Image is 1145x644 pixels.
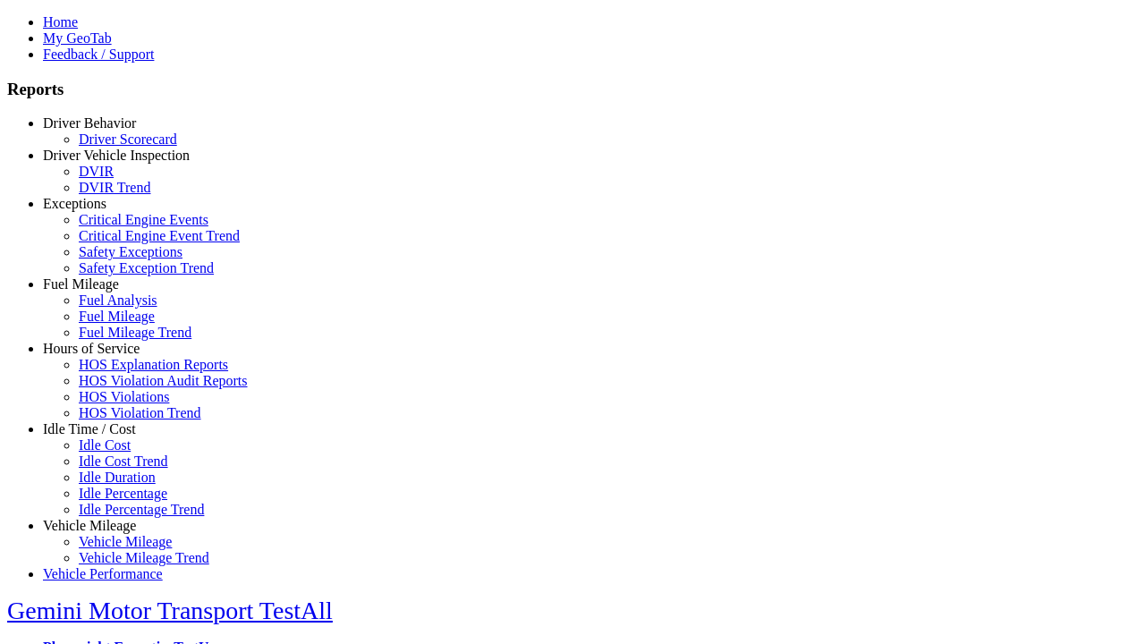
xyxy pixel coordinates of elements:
[79,486,167,501] a: Idle Percentage
[43,196,106,211] a: Exceptions
[7,597,333,624] a: Gemini Motor Transport TestAll
[7,80,1138,99] h3: Reports
[79,550,209,565] a: Vehicle Mileage Trend
[79,180,150,195] a: DVIR Trend
[79,164,114,179] a: DVIR
[79,405,201,420] a: HOS Violation Trend
[79,470,156,485] a: Idle Duration
[79,502,204,517] a: Idle Percentage Trend
[79,373,248,388] a: HOS Violation Audit Reports
[43,341,140,356] a: Hours of Service
[79,357,228,372] a: HOS Explanation Reports
[79,437,131,453] a: Idle Cost
[79,389,169,404] a: HOS Violations
[79,325,191,340] a: Fuel Mileage Trend
[43,14,78,30] a: Home
[79,534,172,549] a: Vehicle Mileage
[79,212,208,227] a: Critical Engine Events
[43,148,190,163] a: Driver Vehicle Inspection
[43,518,136,533] a: Vehicle Mileage
[79,228,240,243] a: Critical Engine Event Trend
[79,244,182,259] a: Safety Exceptions
[43,115,136,131] a: Driver Behavior
[43,30,112,46] a: My GeoTab
[79,260,214,275] a: Safety Exception Trend
[43,276,119,292] a: Fuel Mileage
[43,47,154,62] a: Feedback / Support
[43,566,163,581] a: Vehicle Performance
[79,292,157,308] a: Fuel Analysis
[79,131,177,147] a: Driver Scorecard
[79,453,168,469] a: Idle Cost Trend
[79,309,155,324] a: Fuel Mileage
[43,421,136,436] a: Idle Time / Cost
